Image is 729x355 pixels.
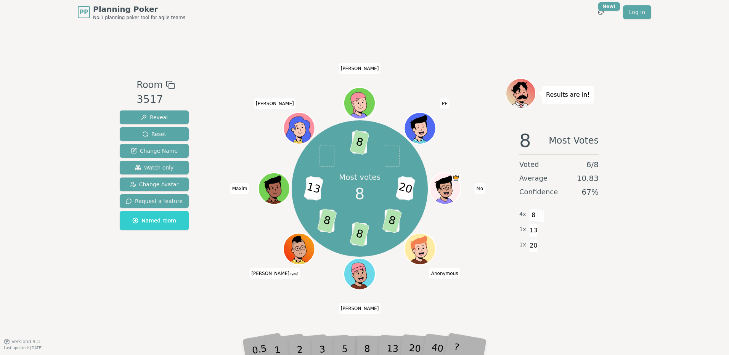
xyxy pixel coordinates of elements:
[284,234,314,264] button: Click to change your avatar
[78,4,185,21] a: PPPlanning PokerNo.1 planning poker tool for agile teams
[136,78,162,92] span: Room
[120,211,189,230] button: Named room
[4,346,43,350] span: Last updated: [DATE]
[594,5,608,19] button: New!
[136,92,175,107] div: 3517
[577,173,599,184] span: 10.83
[519,131,531,150] span: 8
[339,63,381,74] span: Click to change your name
[529,224,538,237] span: 13
[142,130,166,138] span: Reset
[93,4,185,14] span: Planning Poker
[549,131,599,150] span: Most Votes
[519,159,539,170] span: Voted
[339,303,381,314] span: Click to change your name
[586,159,599,170] span: 6 / 8
[519,241,526,249] span: 1 x
[141,114,168,121] span: Reveal
[120,127,189,141] button: Reset
[475,183,485,194] span: Click to change your name
[396,176,416,201] span: 20
[546,90,590,100] p: Results are in!
[429,268,460,278] span: Click to change your name
[519,225,526,234] span: 1 x
[350,130,370,155] span: 8
[4,339,40,345] button: Version0.9.3
[120,177,189,191] button: Change Avatar
[452,174,460,182] span: Mo is the host
[126,197,183,205] span: Request a feature
[131,147,178,155] span: Change Name
[529,209,538,222] span: 8
[230,183,249,194] span: Click to change your name
[120,144,189,158] button: Change Name
[519,210,526,219] span: 4 x
[519,173,548,184] span: Average
[350,222,370,247] span: 8
[382,208,402,233] span: 8
[120,110,189,124] button: Reveal
[355,182,364,205] span: 8
[519,187,558,197] span: Confidence
[120,194,189,208] button: Request a feature
[317,208,337,233] span: 8
[79,8,88,17] span: PP
[289,272,299,275] span: (you)
[132,217,176,224] span: Named room
[582,187,599,197] span: 67 %
[304,176,324,201] span: 13
[529,239,538,252] span: 20
[135,164,174,171] span: Watch only
[598,2,620,11] div: New!
[93,14,185,21] span: No.1 planning poker tool for agile teams
[120,161,189,174] button: Watch only
[440,98,449,109] span: Click to change your name
[11,339,40,345] span: Version 0.9.3
[130,181,179,188] span: Change Avatar
[254,98,296,109] span: Click to change your name
[339,172,381,182] p: Most votes
[249,268,300,278] span: Click to change your name
[623,5,651,19] a: Log in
